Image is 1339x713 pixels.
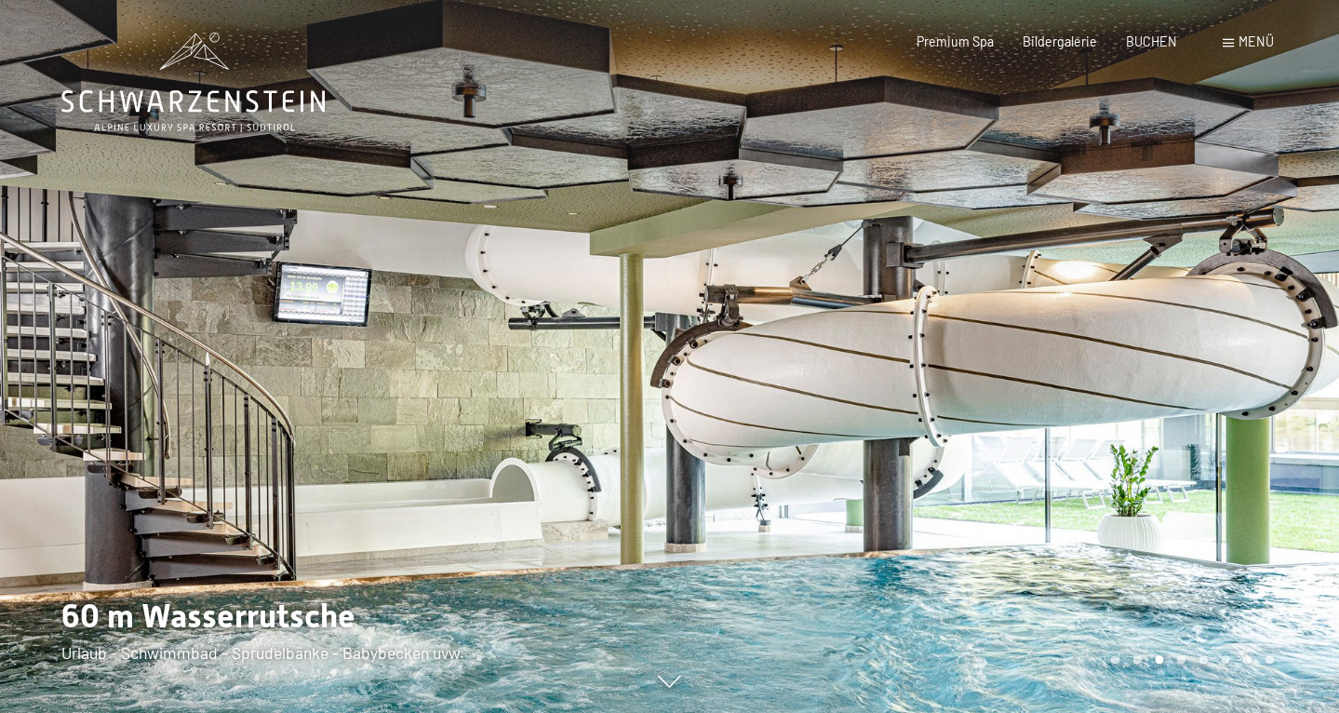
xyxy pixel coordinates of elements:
[1198,655,1208,665] div: Carousel Page 5
[1155,655,1164,665] div: Carousel Page 3 (Current Slide)
[1104,655,1273,665] div: Carousel Pagination
[1265,655,1274,665] div: Carousel Page 8
[917,34,994,49] a: Premium Spa
[1239,34,1274,49] span: Menü
[1242,655,1252,665] div: Carousel Page 7
[1176,655,1185,665] div: Carousel Page 4
[1023,34,1097,49] a: Bildergalerie
[1110,655,1119,665] div: Carousel Page 1
[1132,655,1142,665] div: Carousel Page 2
[1126,34,1177,49] a: BUCHEN
[1221,655,1230,665] div: Carousel Page 6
